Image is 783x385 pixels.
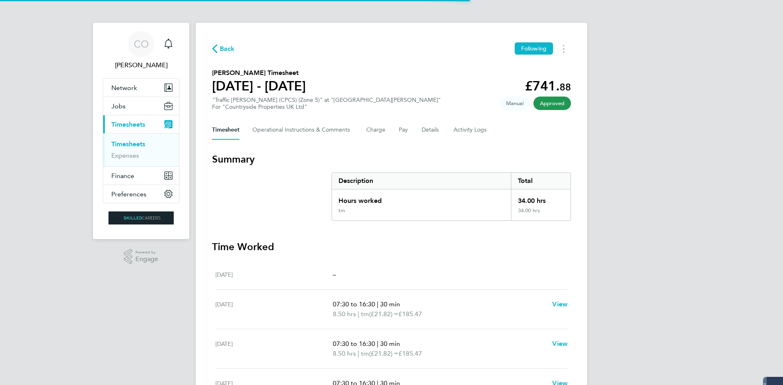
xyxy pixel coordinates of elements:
span: View [552,340,568,348]
a: Powered byEngage [124,249,159,264]
a: CO[PERSON_NAME] [103,31,179,70]
span: View [552,300,568,308]
span: This timesheet has been approved. [533,97,571,110]
div: tm [338,207,345,214]
span: Back [220,44,235,54]
button: Timesheets Menu [556,42,571,55]
h1: [DATE] - [DATE] [212,78,306,94]
span: Ciara O'Connell [103,60,179,70]
span: £185.47 [398,310,422,318]
span: Powered by [135,249,158,256]
span: 8.50 hrs [333,310,356,318]
span: | [377,340,378,348]
div: Total [511,173,571,189]
a: View [552,299,568,309]
button: Timesheets [103,115,179,133]
button: Activity Logs [453,120,488,140]
span: – [333,271,336,278]
span: (£21.82) = [369,350,398,357]
div: [DATE] [215,299,333,319]
div: 34.00 hrs [511,207,571,220]
a: Go to home page [103,211,179,224]
nav: Main navigation [93,23,189,239]
span: Following [521,45,546,52]
span: 07:30 to 16:30 [333,340,375,348]
button: Jobs [103,97,179,115]
span: This timesheet was manually created. [500,97,530,110]
span: Finance [111,172,134,180]
app-decimal: £741. [525,78,571,94]
span: 30 min [380,340,400,348]
button: Network [103,79,179,97]
button: Following [515,42,553,55]
span: Engage [135,256,158,263]
span: 07:30 to 16:30 [333,300,375,308]
button: Preferences [103,185,179,203]
button: Pay [399,120,409,140]
button: Charge [366,120,386,140]
button: Back [212,44,235,54]
span: Timesheets [111,121,145,128]
div: Timesheets [103,133,179,166]
button: Timesheet [212,120,239,140]
h3: Summary [212,153,571,166]
span: Jobs [111,102,126,110]
button: Finance [103,167,179,185]
a: Expenses [111,152,139,159]
a: Timesheets [111,140,145,148]
img: skilledcareers-logo-retina.png [108,211,174,224]
span: | [377,300,378,308]
div: Summary [332,172,571,221]
div: [DATE] [215,270,333,279]
div: 34.00 hrs [511,189,571,207]
h2: [PERSON_NAME] Timesheet [212,68,306,78]
span: tm [361,309,369,319]
span: Preferences [111,190,146,198]
span: (£21.82) = [369,310,398,318]
span: | [358,310,359,318]
span: | [358,350,359,357]
span: CO [134,39,149,49]
span: 8.50 hrs [333,350,356,357]
div: Description [332,173,511,189]
span: 30 min [380,300,400,308]
div: [DATE] [215,339,333,359]
span: Network [111,84,137,92]
button: Operational Instructions & Comments [252,120,353,140]
a: View [552,339,568,349]
div: For "Countryside Properties UK Ltd" [212,103,441,110]
span: tm [361,349,369,359]
h3: Time Worked [212,240,571,253]
button: Details [422,120,440,140]
span: 88 [560,81,571,93]
span: £185.47 [398,350,422,357]
div: Hours worked [332,189,511,207]
div: "Traffic [PERSON_NAME] (CPCS) (Zone 5)" at "[GEOGRAPHIC_DATA][PERSON_NAME]" [212,97,441,110]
